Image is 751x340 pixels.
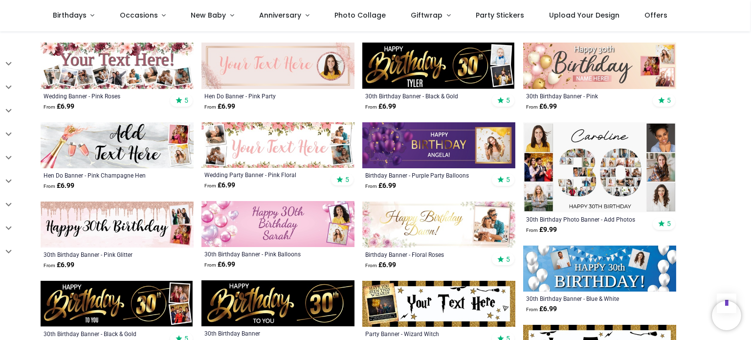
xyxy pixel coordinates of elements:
strong: £ 6.99 [526,102,557,112]
span: 5 [345,175,349,184]
strong: £ 9.99 [526,225,557,235]
img: Personalised Happy 30th Birthday Banner - Black & Gold - 2 Photo Upload [41,281,194,327]
a: 30th Birthday Banner [204,329,322,337]
a: Wedding Party Banner - Pink Floral [204,171,322,179]
strong: £ 6.99 [365,181,396,191]
strong: £ 6.99 [44,181,74,191]
a: 30th Birthday Banner - Pink Glitter [44,250,161,258]
img: Happy 30th Birthday Banner - Black & Gold [201,280,354,326]
strong: £ 6.99 [526,304,557,314]
img: Personalised Wedding Banner - Pink Roses - Custom Text & 9 Photo Upload [41,43,194,89]
strong: £ 6.99 [204,260,235,270]
img: Personalised 30th Birthday Photo Banner - Add Photos - Custom Text [523,122,676,212]
span: From [204,262,216,268]
span: From [44,263,55,268]
img: Personalised Wedding Party Banner - Pink Floral - Custom Text & 4 Photo Upload [201,122,354,168]
a: 30th Birthday Banner - Pink Balloons [204,250,322,258]
span: Photo Collage [334,10,386,20]
a: 30th Birthday Photo Banner - Add Photos [526,215,644,223]
span: From [44,104,55,110]
a: 30th Birthday Banner - Blue & White [526,295,644,302]
span: Upload Your Design [549,10,619,20]
img: Personalised Happy Birthday Banner - Purple Party Balloons - Custom Name & 1 Photo Upload [362,122,515,168]
strong: £ 6.99 [204,102,235,112]
span: 5 [667,219,671,228]
strong: £ 6.99 [365,102,396,112]
span: 5 [667,96,671,105]
a: Hen Do Banner - Pink Party [204,92,322,100]
img: Personalised Happy 30th Birthday Banner - Pink Glitter - 2 Photo Upload [41,202,194,248]
a: 30th Birthday Banner - Black & Gold [365,92,483,100]
img: Personalised Birthday Banner - Floral Roses - Custom Name [362,202,515,248]
a: Birthday Banner - Floral Roses [365,250,483,258]
span: New Baby [191,10,226,20]
img: Personalised Hen Do Banner - Pink Champagne Hen Party - Custom Text & 2 Photo Upload [41,122,194,168]
span: From [526,227,538,233]
span: Offers [644,10,667,20]
span: From [204,183,216,188]
a: Hen Do Banner - Pink Champagne Hen Party [44,171,161,179]
span: From [365,104,377,110]
span: From [365,263,377,268]
strong: £ 6.99 [365,260,396,270]
span: Occasions [120,10,158,20]
span: 5 [506,255,510,264]
span: From [44,183,55,189]
iframe: Brevo live chat [712,301,741,330]
img: Personalised Happy 30th Birthday Banner - Blue & White - 2 Photo Upload [523,246,676,292]
span: 5 [506,175,510,184]
span: Birthdays [53,10,87,20]
a: Birthday Banner - Purple Party Balloons [365,171,483,179]
a: Wedding Banner - Pink Roses [44,92,161,100]
a: Party Banner - Wizard Witch [365,330,483,338]
span: Giftwrap [411,10,442,20]
img: Happy 30th Birthday Banner - Pink Balloons - 2 Photo Upload [201,201,354,247]
a: 30th Birthday Banner - Pink [526,92,644,100]
span: Party Stickers [476,10,524,20]
img: Personalised Happy 30th Birthday Banner - Black & Gold - Custom Name & 2 Photo Upload [362,43,515,89]
span: From [526,307,538,312]
span: 5 [184,96,188,105]
span: Anniversary [259,10,301,20]
span: From [365,183,377,189]
span: From [526,104,538,110]
a: 30th Birthday Banner - Black & Gold [44,330,161,338]
strong: £ 6.99 [204,181,235,190]
span: From [204,104,216,110]
strong: £ 6.99 [44,260,74,270]
img: Personalised Hen Do Banner - Pink Party - Custom Text & 1 Photo Upload [201,43,354,89]
img: Personalised Happy 30th Birthday Banner - Pink - Custom Name & 3 Photo Upload [523,43,676,89]
strong: £ 6.99 [44,102,74,112]
span: 5 [506,96,510,105]
img: Personalised Party Banner - Wizard Witch - Custom Text & 1 Photo Upload [362,281,515,327]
